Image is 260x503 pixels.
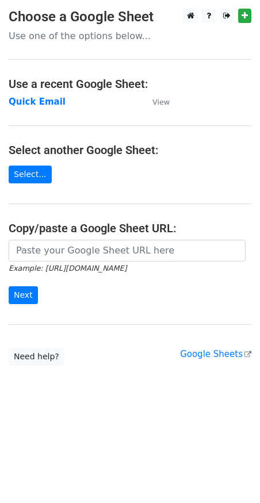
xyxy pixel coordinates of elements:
[9,143,251,157] h4: Select another Google Sheet:
[9,286,38,304] input: Next
[9,264,127,272] small: Example: [URL][DOMAIN_NAME]
[9,166,52,183] a: Select...
[9,9,251,25] h3: Choose a Google Sheet
[152,98,170,106] small: View
[9,348,64,366] a: Need help?
[9,221,251,235] h4: Copy/paste a Google Sheet URL:
[141,97,170,107] a: View
[9,30,251,42] p: Use one of the options below...
[180,349,251,359] a: Google Sheets
[9,77,251,91] h4: Use a recent Google Sheet:
[9,240,246,262] input: Paste your Google Sheet URL here
[9,97,66,107] a: Quick Email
